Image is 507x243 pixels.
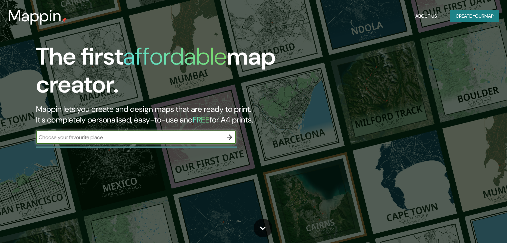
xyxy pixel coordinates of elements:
h2: Mappin lets you create and design maps that are ready to print. It's completely personalised, eas... [36,104,290,125]
img: mappin-pin [62,17,67,23]
h1: The first map creator. [36,43,290,104]
input: Choose your favourite place [36,133,223,141]
h5: FREE [193,115,210,125]
button: About Us [413,10,440,22]
h1: affordable [123,41,227,72]
h3: Mappin [8,7,62,25]
button: Create yourmap [450,10,499,22]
